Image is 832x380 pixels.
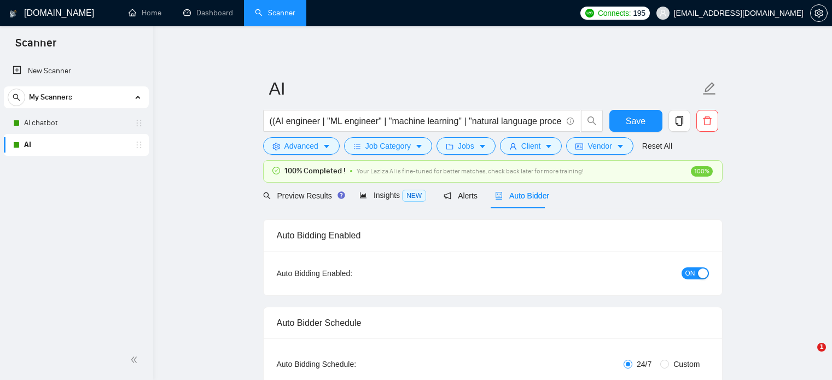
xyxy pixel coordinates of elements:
div: Auto Bidding Schedule: [277,358,421,370]
span: search [8,93,25,101]
span: My Scanners [29,86,72,108]
span: idcard [575,142,583,150]
button: search [8,89,25,106]
span: Save [626,114,645,128]
span: Alerts [444,191,478,200]
span: notification [444,192,451,200]
span: Vendor [587,140,612,152]
button: copy [668,110,690,132]
span: 100% [691,166,713,177]
span: Custom [669,358,704,370]
div: Auto Bidding Enabled: [277,267,421,279]
li: My Scanners [4,86,149,156]
a: Reset All [642,140,672,152]
span: Your Laziza AI is fine-tuned for better matches, check back later for more training! [357,167,584,175]
div: Auto Bidder Schedule [277,307,709,338]
button: folderJobscaret-down [437,137,496,155]
span: bars [353,142,361,150]
span: setting [272,142,280,150]
span: setting [811,9,827,17]
span: 24/7 [632,358,656,370]
span: caret-down [545,142,552,150]
span: search [581,116,602,126]
span: robot [495,192,503,200]
span: Advanced [284,140,318,152]
span: NEW [402,190,426,202]
a: homeHome [129,8,161,17]
button: userClientcaret-down [500,137,562,155]
span: edit [702,81,717,96]
span: Jobs [458,140,474,152]
button: idcardVendorcaret-down [566,137,633,155]
a: searchScanner [255,8,295,17]
span: copy [669,116,690,126]
input: Scanner name... [269,75,700,102]
span: info-circle [567,118,574,125]
span: caret-down [616,142,624,150]
span: 1 [817,343,826,352]
span: delete [697,116,718,126]
div: Tooltip anchor [336,190,346,200]
span: check-circle [272,167,280,174]
a: AI [24,134,128,156]
span: Client [521,140,541,152]
span: double-left [130,354,141,365]
span: Preview Results [263,191,342,200]
span: Connects: [598,7,631,19]
span: Scanner [7,35,65,58]
img: upwork-logo.png [585,9,594,17]
a: AI chatbot [24,112,128,134]
span: holder [135,141,143,149]
button: setting [810,4,828,22]
div: Auto Bidding Enabled [277,220,709,251]
span: search [263,192,271,200]
span: 195 [633,7,645,19]
span: Auto Bidder [495,191,549,200]
span: holder [135,119,143,127]
span: 100% Completed ! [284,165,346,177]
li: New Scanner [4,60,149,82]
input: Search Freelance Jobs... [270,114,562,128]
a: New Scanner [13,60,140,82]
span: Job Category [365,140,411,152]
img: logo [9,5,17,22]
span: user [509,142,517,150]
a: dashboardDashboard [183,8,233,17]
span: area-chart [359,191,367,199]
a: setting [810,9,828,17]
button: Save [609,110,662,132]
span: caret-down [323,142,330,150]
span: caret-down [479,142,486,150]
button: barsJob Categorycaret-down [344,137,432,155]
span: user [659,9,667,17]
button: delete [696,110,718,132]
span: Insights [359,191,426,200]
span: caret-down [415,142,423,150]
iframe: Intercom live chat [795,343,821,369]
span: folder [446,142,453,150]
button: search [581,110,603,132]
span: ON [685,267,695,279]
button: settingAdvancedcaret-down [263,137,340,155]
